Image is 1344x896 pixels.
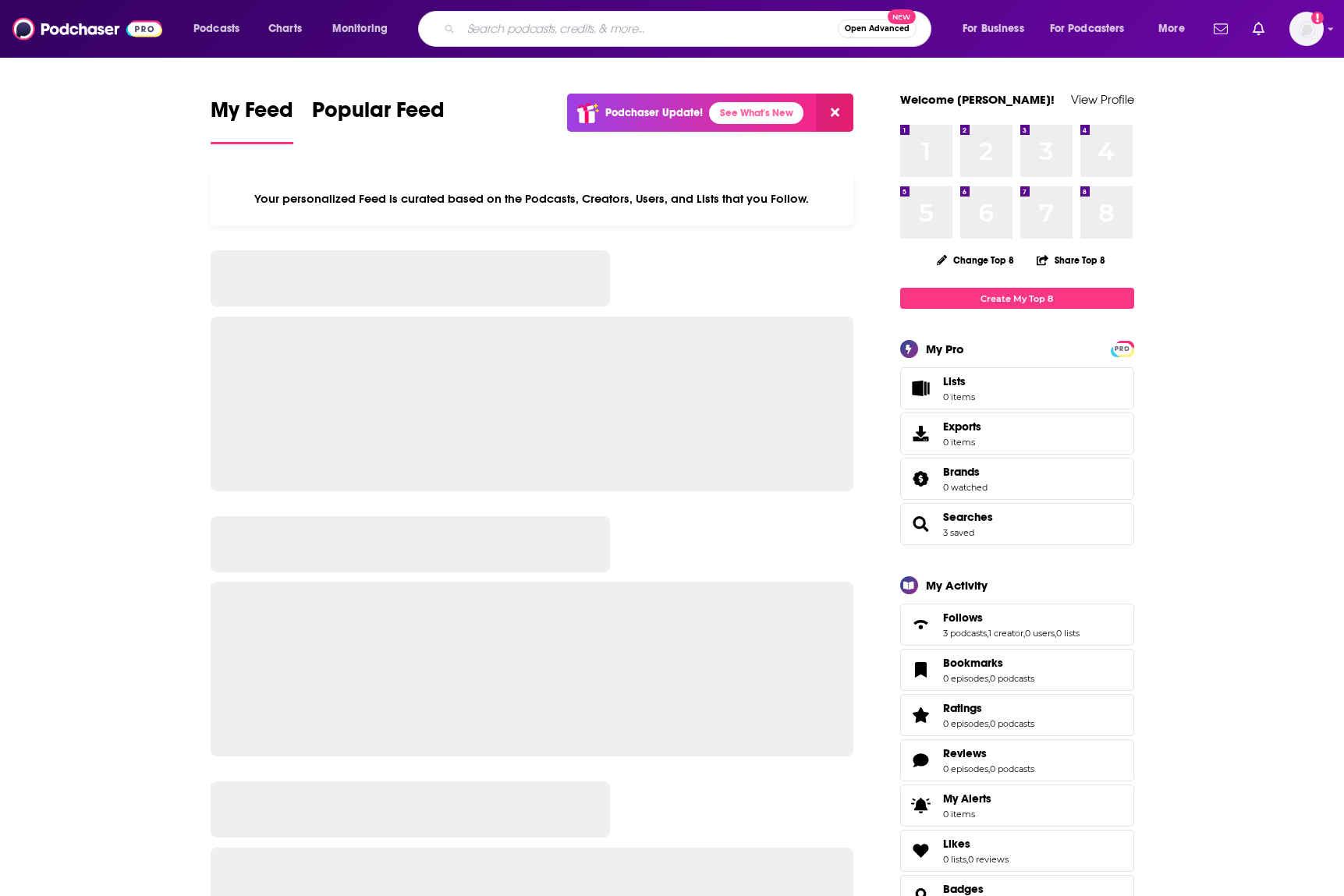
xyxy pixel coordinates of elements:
[1071,92,1134,107] a: View Profile
[900,830,1134,872] span: Likes
[943,701,982,715] span: Ratings
[963,18,1024,40] span: For Business
[838,19,917,38] button: Open AdvancedNew
[1023,628,1025,639] span: ,
[12,14,162,44] img: Podchaser - Follow, Share and Rate Podcasts
[988,628,1023,639] a: 1 creator
[943,465,988,479] a: Brands
[988,673,990,684] span: ,
[1158,18,1185,40] span: More
[461,16,838,41] input: Search podcasts, credits, & more...
[943,701,1034,715] a: Ratings
[988,718,990,729] span: ,
[1055,628,1056,639] span: ,
[943,420,981,434] span: Exports
[943,437,981,448] span: 0 items
[968,854,1009,865] a: 0 reviews
[943,882,991,896] a: Badges
[900,784,1134,827] a: My Alerts
[927,250,1024,270] button: Change Top 8
[966,854,968,865] span: ,
[943,628,987,639] a: 3 podcasts
[906,377,937,399] span: Lists
[943,465,980,479] span: Brands
[906,423,937,444] span: Exports
[321,16,408,41] button: open menu
[943,374,975,388] span: Lists
[943,837,1009,851] a: Likes
[900,694,1134,736] span: Ratings
[1056,628,1080,639] a: 0 lists
[943,374,966,388] span: Lists
[888,9,916,24] span: New
[943,746,1034,760] a: Reviews
[943,656,1034,670] a: Bookmarks
[990,718,1034,729] a: 0 podcasts
[211,172,854,225] div: Your personalized Feed is curated based on the Podcasts, Creators, Users, and Lists that you Follow.
[943,763,988,774] a: 0 episodes
[900,503,1134,545] span: Searches
[943,656,1003,670] span: Bookmarks
[943,391,975,402] span: 0 items
[906,795,937,816] span: My Alerts
[1311,12,1324,24] svg: Add a profile image
[193,18,239,40] span: Podcasts
[900,649,1134,691] span: Bookmarks
[906,468,937,490] a: Brands
[845,25,910,33] span: Open Advanced
[906,659,937,681] a: Bookmarks
[906,704,937,726] a: Ratings
[900,367,1134,409] a: Lists
[906,614,937,636] a: Follows
[943,482,988,493] a: 0 watched
[433,11,946,47] div: Search podcasts, credits, & more...
[943,746,987,760] span: Reviews
[943,611,1080,625] a: Follows
[900,458,1134,500] span: Brands
[258,16,311,41] a: Charts
[1113,342,1132,354] a: PRO
[1289,12,1324,46] span: Logged in as carolinebresler
[211,97,293,133] span: My Feed
[952,16,1044,41] button: open menu
[943,527,974,538] a: 3 saved
[990,763,1034,774] a: 0 podcasts
[943,792,991,806] span: My Alerts
[900,604,1134,646] span: Follows
[1289,12,1324,46] button: Show profile menu
[943,809,991,820] span: 0 items
[268,18,302,40] span: Charts
[987,628,988,639] span: ,
[605,106,703,119] p: Podchaser Update!
[1036,245,1106,275] button: Share Top 8
[1050,18,1125,40] span: For Podcasters
[332,18,388,40] span: Monitoring
[900,413,1134,455] a: Exports
[943,673,988,684] a: 0 episodes
[943,611,983,625] span: Follows
[943,854,966,865] a: 0 lists
[1040,16,1147,41] button: open menu
[990,673,1034,684] a: 0 podcasts
[900,92,1055,107] a: Welcome [PERSON_NAME]!
[183,16,260,41] button: open menu
[312,97,445,133] span: Popular Feed
[900,739,1134,781] span: Reviews
[900,288,1134,309] a: Create My Top 8
[943,510,993,524] a: Searches
[709,102,803,124] a: See What's New
[1289,12,1324,46] img: User Profile
[906,749,937,771] a: Reviews
[943,718,988,729] a: 0 episodes
[906,513,937,535] a: Searches
[1113,343,1132,355] span: PRO
[312,97,445,144] a: Popular Feed
[1025,628,1055,639] a: 0 users
[926,342,964,356] div: My Pro
[211,97,293,144] a: My Feed
[926,578,988,593] div: My Activity
[988,763,990,774] span: ,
